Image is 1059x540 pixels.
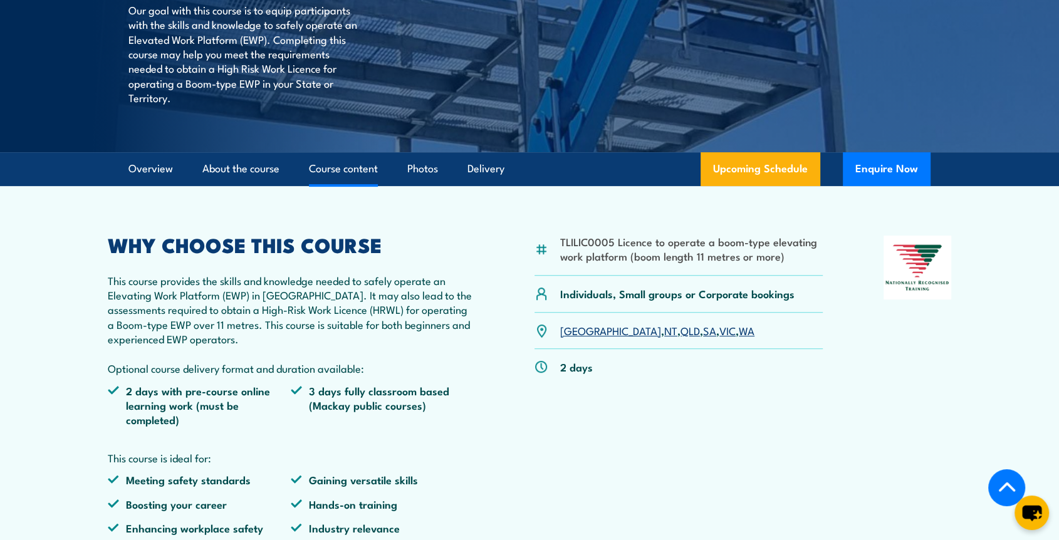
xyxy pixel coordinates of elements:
a: Photos [407,152,438,185]
p: Our goal with this course is to equip participants with the skills and knowledge to safely operat... [128,3,357,105]
li: Meeting safety standards [108,472,291,487]
img: Nationally Recognised Training logo. [884,236,951,299]
li: TLILIC0005 Licence to operate a boom-type elevating work platform (boom length 11 metres or more) [560,234,823,264]
p: , , , , , [560,323,754,338]
a: Delivery [467,152,504,185]
a: [GEOGRAPHIC_DATA] [560,323,661,338]
button: chat-button [1015,496,1049,530]
a: WA [739,323,754,338]
a: About the course [202,152,279,185]
li: Boosting your career [108,497,291,511]
a: Upcoming Schedule [701,152,820,186]
button: Enquire Now [843,152,931,186]
li: Gaining versatile skills [291,472,474,487]
p: This course is ideal for: [108,450,474,465]
a: Course content [309,152,378,185]
a: QLD [681,323,700,338]
p: This course provides the skills and knowledge needed to safely operate an Elevating Work Platform... [108,273,474,376]
li: Industry relevance [291,521,474,535]
h2: WHY CHOOSE THIS COURSE [108,236,474,253]
li: 3 days fully classroom based (Mackay public courses) [291,383,474,427]
li: Hands-on training [291,497,474,511]
p: Individuals, Small groups or Corporate bookings [560,286,795,301]
a: VIC [719,323,736,338]
li: Enhancing workplace safety [108,521,291,535]
a: Overview [128,152,173,185]
a: SA [703,323,716,338]
p: 2 days [560,360,593,374]
li: 2 days with pre-course online learning work (must be completed) [108,383,291,427]
a: NT [664,323,677,338]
